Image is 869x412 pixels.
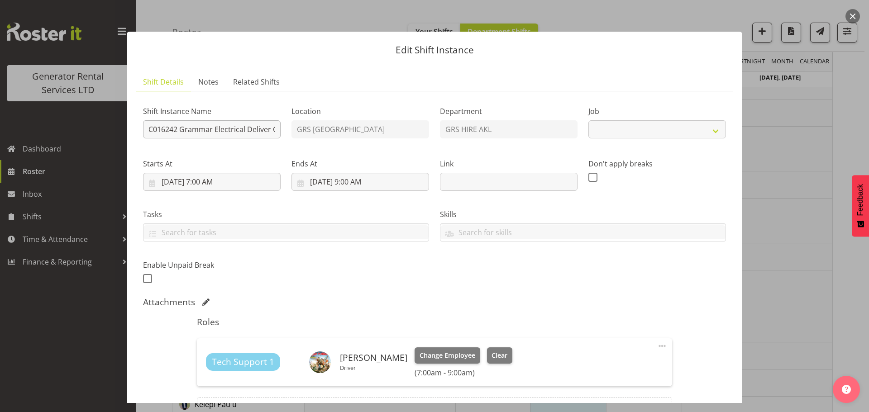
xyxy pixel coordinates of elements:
p: Edit Shift Instance [136,45,733,55]
label: Skills [440,209,726,220]
input: Shift Instance Name [143,120,281,138]
span: Feedback [856,184,864,216]
label: Starts At [143,158,281,169]
input: Search for tasks [143,225,429,239]
input: Click to select... [143,173,281,191]
input: Click to select... [291,173,429,191]
label: Shift Instance Name [143,106,281,117]
img: craig-barrettf4b9c989f7234b79c1503e55d1926138.png [309,351,331,373]
button: Change Employee [415,347,480,364]
label: Link [440,158,578,169]
label: Location [291,106,429,117]
span: Clear [492,350,507,360]
span: Notes [198,76,219,87]
label: Department [440,106,578,117]
span: Tech Support 1 [212,355,274,369]
img: help-xxl-2.png [842,385,851,394]
label: Job [588,106,726,117]
span: Related Shifts [233,76,280,87]
label: Ends At [291,158,429,169]
label: Don't apply breaks [588,158,726,169]
h6: (7:00am - 9:00am) [415,368,512,377]
input: Search for skills [440,225,726,239]
button: Feedback - Show survey [852,175,869,237]
h5: Roles [197,317,672,327]
label: Tasks [143,209,429,220]
p: Driver [340,364,407,371]
h6: [PERSON_NAME] [340,353,407,363]
span: Shift Details [143,76,184,87]
label: Enable Unpaid Break [143,260,281,270]
span: Change Employee [420,350,475,360]
h5: Attachments [143,297,195,308]
button: Clear [487,347,513,364]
